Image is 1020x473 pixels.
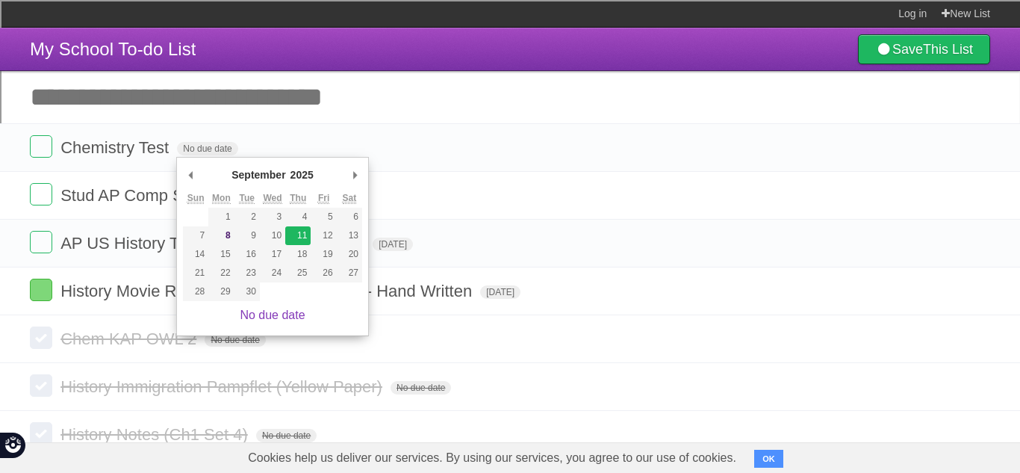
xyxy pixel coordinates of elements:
button: 10 [260,226,285,245]
span: History Notes (Ch1 Set 4) [60,425,252,444]
span: Chem KAP OWL 2 [60,330,200,348]
abbr: Monday [212,193,231,204]
span: AP US History Test + Revision Homework [60,234,368,253]
button: 11 [285,226,311,245]
abbr: Sunday [187,193,205,204]
button: 3 [260,208,285,226]
button: 23 [234,264,260,282]
div: Sort A > Z [6,34,1014,48]
button: 16 [234,245,260,264]
label: Done [30,327,52,349]
span: Cookies help us deliver our services. By using our services, you agree to our use of cookies. [233,443,751,473]
button: 25 [285,264,311,282]
button: Next Month [347,164,362,186]
label: Done [30,183,52,205]
span: [DATE] [373,238,413,251]
div: Sort New > Old [6,48,1014,61]
span: No due date [391,381,451,395]
label: Done [30,135,52,158]
button: 15 [208,245,234,264]
abbr: Tuesday [239,193,254,204]
button: 12 [311,226,336,245]
button: 4 [285,208,311,226]
button: 18 [285,245,311,264]
button: 8 [208,226,234,245]
button: 6 [337,208,362,226]
div: Sign out [6,102,1014,115]
button: 1 [208,208,234,226]
div: Delete [6,75,1014,88]
label: Done [30,279,52,301]
button: 5 [311,208,336,226]
button: 20 [337,245,362,264]
button: OK [754,450,783,468]
button: 24 [260,264,285,282]
div: 2025 [288,164,316,186]
abbr: Friday [318,193,329,204]
button: 2 [234,208,260,226]
button: 19 [311,245,336,264]
span: History Immigration Pampflet (Yellow Paper) [60,377,386,396]
button: Previous Month [183,164,198,186]
span: Chemistry Test [60,138,172,157]
span: Stud AP Comp Sci - Methods [60,186,277,205]
span: No due date [205,333,265,347]
span: History Movie Report (Optional 10 points) - Hand Written [60,282,476,300]
button: 30 [234,282,260,301]
button: 17 [260,245,285,264]
button: 29 [208,282,234,301]
button: 13 [337,226,362,245]
span: No due date [177,142,237,155]
button: 26 [311,264,336,282]
label: Done [30,422,52,445]
abbr: Saturday [343,193,357,204]
button: 9 [234,226,260,245]
b: This List [923,42,973,57]
div: September [229,164,287,186]
div: Move To ... [6,61,1014,75]
abbr: Wednesday [263,193,282,204]
label: Done [30,231,52,253]
button: 21 [183,264,208,282]
button: 14 [183,245,208,264]
abbr: Thursday [290,193,306,204]
button: 27 [337,264,362,282]
div: Options [6,88,1014,102]
div: Home [6,6,312,19]
button: 7 [183,226,208,245]
span: [DATE] [480,285,520,299]
a: No due date [240,309,305,321]
button: 22 [208,264,234,282]
span: My School To-do List [30,39,196,59]
button: 28 [183,282,208,301]
label: Done [30,374,52,397]
a: SaveThis List [858,34,990,64]
span: No due date [256,429,317,442]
